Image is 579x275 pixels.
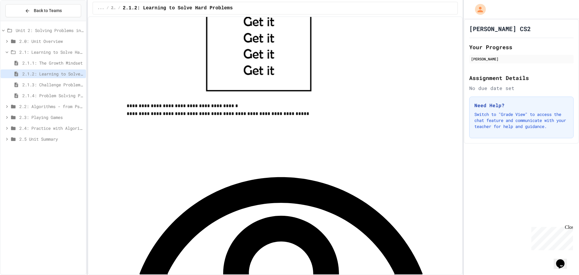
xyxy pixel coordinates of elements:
[469,24,531,33] h1: [PERSON_NAME] CS2
[2,2,42,38] div: Chat with us now!Close
[474,111,568,130] p: Switch to "Grade View" to access the chat feature and communicate with your teacher for help and ...
[471,56,572,62] div: [PERSON_NAME]
[19,114,84,120] span: 2.3: Playing Games
[22,60,84,66] span: 2.1.1: The Growth Mindset
[118,6,120,11] span: /
[22,82,84,88] span: 2.1.3: Challenge Problem - The Bridge
[22,92,84,99] span: 2.1.4: Problem Solving Practice
[19,125,84,131] span: 2.4: Practice with Algorithms
[111,6,116,11] span: 2.1: Learning to Solve Hard Problems
[34,8,62,14] span: Back to Teams
[469,85,574,92] div: No due date set
[469,74,574,82] h2: Assignment Details
[98,6,104,11] span: ...
[19,38,84,44] span: 2.0: Unit Overview
[529,225,573,250] iframe: chat widget
[469,2,487,16] div: My Account
[554,251,573,269] iframe: chat widget
[16,27,84,34] span: Unit 2: Solving Problems in Computer Science
[123,5,233,12] span: 2.1.2: Learning to Solve Hard Problems
[19,136,84,142] span: 2.5 Unit Summary
[5,4,81,17] button: Back to Teams
[19,49,84,55] span: 2.1: Learning to Solve Hard Problems
[106,6,109,11] span: /
[19,103,84,110] span: 2.2: Algorithms - from Pseudocode to Flowcharts
[474,102,568,109] h3: Need Help?
[469,43,574,51] h2: Your Progress
[22,71,84,77] span: 2.1.2: Learning to Solve Hard Problems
